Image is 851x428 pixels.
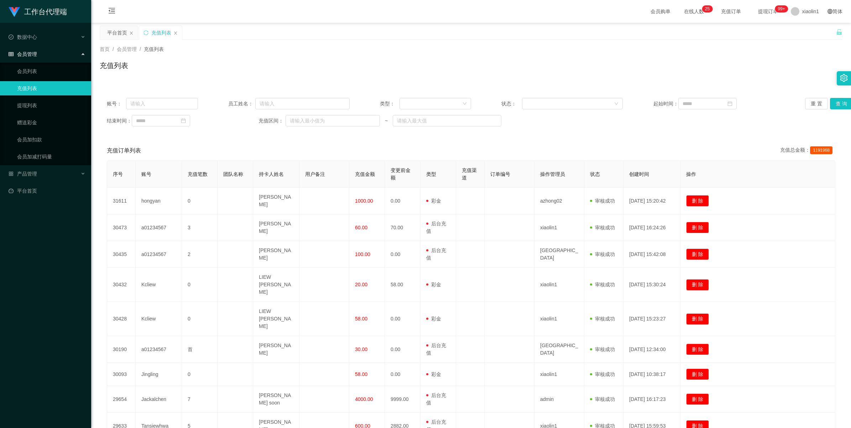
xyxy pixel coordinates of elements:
[136,188,182,214] td: hongyan
[590,198,615,204] span: 审核成功
[623,214,680,241] td: [DATE] 16:24:26
[590,346,615,352] span: 审核成功
[590,251,615,257] span: 审核成功
[463,101,467,106] i: 图标: down
[9,52,14,57] i: 图标: table
[355,251,370,257] span: 100.00
[623,336,680,363] td: [DATE] 12:34:00
[100,46,110,52] span: 首页
[305,171,325,177] span: 用户备注
[355,371,367,377] span: 58.00
[623,268,680,302] td: [DATE] 15:30:24
[107,386,136,413] td: 29654
[253,386,299,413] td: [PERSON_NAME] soon
[590,371,615,377] span: 审核成功
[385,268,421,302] td: 58.00
[107,302,136,336] td: 30428
[136,268,182,302] td: Kcliew
[534,241,584,268] td: [GEOGRAPHIC_DATA]
[24,0,67,23] h1: 工作台代理端
[686,344,709,355] button: 删 除
[286,115,380,126] input: 请输入最小值为
[17,98,85,113] a: 提现列表
[17,150,85,164] a: 会员加减打码量
[188,171,208,177] span: 充值笔数
[253,268,299,302] td: LIEW [PERSON_NAME]
[107,188,136,214] td: 31611
[253,241,299,268] td: [PERSON_NAME]
[182,268,218,302] td: 0
[182,214,218,241] td: 3
[629,171,649,177] span: 创建时间
[100,0,124,23] i: 图标: menu-fold
[426,316,441,322] span: 彩金
[9,171,37,177] span: 产品管理
[780,146,835,155] div: 充值总金额：
[805,98,828,109] button: 重 置
[17,132,85,147] a: 会员加扣款
[708,5,710,12] p: 5
[259,171,284,177] span: 持卡人姓名
[17,115,85,130] a: 赠送彩金
[380,100,400,108] span: 类型：
[462,167,477,181] span: 充值渠道
[686,249,709,260] button: 删 除
[426,171,436,177] span: 类型
[534,336,584,363] td: [GEOGRAPHIC_DATA]
[9,51,37,57] span: 会员管理
[182,336,218,363] td: 首
[534,214,584,241] td: xiaolin1
[590,396,615,402] span: 审核成功
[702,5,712,12] sup: 25
[182,241,218,268] td: 2
[385,363,421,386] td: 0.00
[107,214,136,241] td: 30473
[686,171,696,177] span: 操作
[253,336,299,363] td: [PERSON_NAME]
[705,5,708,12] p: 2
[391,167,411,181] span: 变更前金额
[107,26,127,40] div: 平台首页
[253,214,299,241] td: [PERSON_NAME]
[107,363,136,386] td: 30093
[590,171,600,177] span: 状态
[840,74,848,82] i: 图标: setting
[426,392,446,406] span: 后台充值
[182,386,218,413] td: 7
[355,316,367,322] span: 58.00
[107,117,132,125] span: 结束时间：
[107,268,136,302] td: 30432
[426,198,441,204] span: 彩金
[623,302,680,336] td: [DATE] 15:23:27
[107,146,141,155] span: 充值订单列表
[355,346,367,352] span: 30.00
[253,188,299,214] td: [PERSON_NAME]
[385,241,421,268] td: 0.00
[182,302,218,336] td: 0
[355,225,367,230] span: 60.00
[717,9,745,14] span: 充值订单
[590,316,615,322] span: 审核成功
[727,101,732,106] i: 图标: calendar
[182,188,218,214] td: 0
[810,146,832,154] span: 1191968
[9,171,14,176] i: 图标: appstore-o
[686,222,709,233] button: 删 除
[129,31,134,35] i: 图标: close
[253,302,299,336] td: LIEW [PERSON_NAME]
[113,171,123,177] span: 序号
[113,46,114,52] span: /
[426,282,441,287] span: 彩金
[590,225,615,230] span: 审核成功
[686,313,709,325] button: 删 除
[623,386,680,413] td: [DATE] 16:17:23
[255,98,350,109] input: 请输入
[136,386,182,413] td: Jackalchen
[107,336,136,363] td: 30190
[534,363,584,386] td: xiaolin1
[385,386,421,413] td: 9999.00
[144,46,164,52] span: 充值列表
[355,198,373,204] span: 1000.00
[623,241,680,268] td: [DATE] 15:42:08
[355,282,367,287] span: 20.00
